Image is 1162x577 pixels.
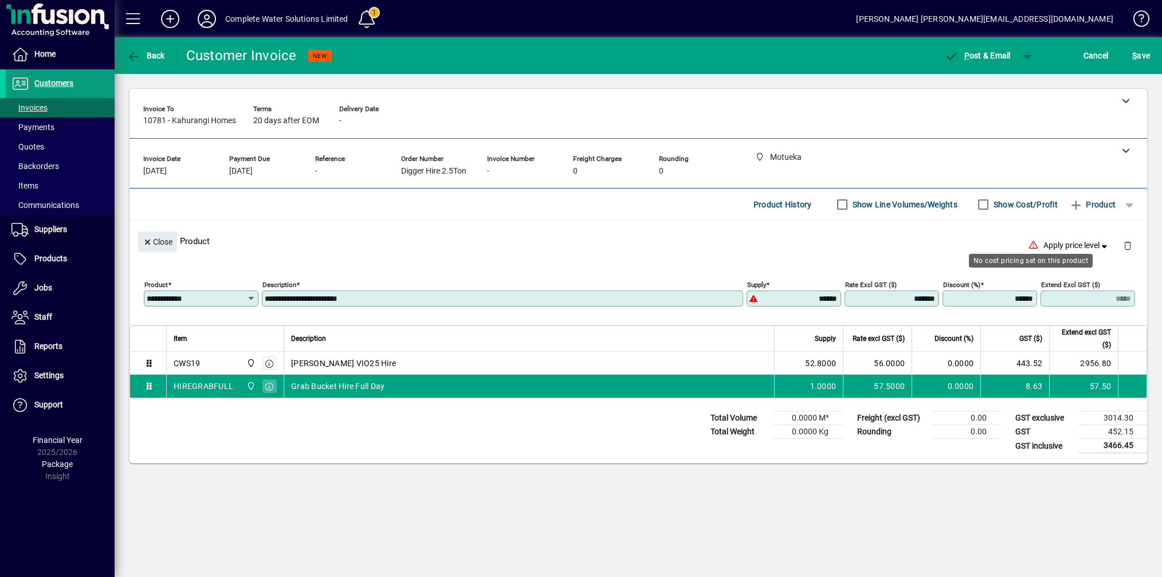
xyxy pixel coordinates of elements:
[6,245,115,273] a: Products
[11,181,38,190] span: Items
[6,303,115,332] a: Staff
[6,156,115,176] a: Backorders
[143,116,236,125] span: 10781 - Kahurangi Homes
[912,375,980,398] td: 0.0000
[6,215,115,244] a: Suppliers
[143,167,167,176] span: [DATE]
[229,167,253,176] span: [DATE]
[6,117,115,137] a: Payments
[152,9,189,29] button: Add
[6,98,115,117] a: Invoices
[34,225,67,234] span: Suppliers
[932,425,1000,439] td: 0.00
[291,332,326,345] span: Description
[34,254,67,263] span: Products
[1019,332,1042,345] span: GST ($)
[1132,46,1150,65] span: ave
[11,142,44,151] span: Quotes
[225,10,348,28] div: Complete Water Solutions Limited
[851,411,932,425] td: Freight (excl GST)
[135,236,180,246] app-page-header-button: Close
[1129,45,1153,66] button: Save
[932,411,1000,425] td: 0.00
[1010,439,1078,453] td: GST inclusive
[774,411,842,425] td: 0.0000 M³
[138,231,177,252] button: Close
[659,167,664,176] span: 0
[6,40,115,69] a: Home
[1078,439,1147,453] td: 3466.45
[6,137,115,156] a: Quotes
[6,195,115,215] a: Communications
[912,352,980,375] td: 0.0000
[845,281,897,289] mat-label: Rate excl GST ($)
[313,52,327,60] span: NEW
[747,281,766,289] mat-label: Supply
[980,352,1049,375] td: 443.52
[186,46,297,65] div: Customer Invoice
[1039,235,1114,256] button: Apply price level
[1114,240,1141,250] app-page-header-button: Delete
[244,380,257,392] span: Motueka
[1010,425,1078,439] td: GST
[11,103,48,112] span: Invoices
[944,51,1011,60] span: ost & Email
[6,332,115,361] a: Reports
[1049,352,1118,375] td: 2956.80
[969,254,1093,268] div: No cost pricing set on this product
[573,167,578,176] span: 0
[815,332,836,345] span: Supply
[6,274,115,303] a: Jobs
[253,116,319,125] span: 20 days after EOM
[34,371,64,380] span: Settings
[262,281,296,289] mat-label: Description
[851,425,932,439] td: Rounding
[805,358,836,369] span: 52.8000
[749,194,816,215] button: Product History
[34,78,73,88] span: Customers
[11,123,54,132] span: Payments
[1057,326,1111,351] span: Extend excl GST ($)
[774,425,842,439] td: 0.0000 Kg
[1069,195,1116,214] span: Product
[174,332,187,345] span: Item
[1081,45,1112,66] button: Cancel
[943,281,980,289] mat-label: Discount (%)
[291,358,396,369] span: [PERSON_NAME] VIO25 Hire
[11,162,59,171] span: Backorders
[244,357,257,370] span: Motueka
[34,400,63,409] span: Support
[705,411,774,425] td: Total Volume
[1132,51,1137,60] span: S
[189,9,225,29] button: Profile
[1010,411,1078,425] td: GST exclusive
[144,281,168,289] mat-label: Product
[34,49,56,58] span: Home
[1041,281,1100,289] mat-label: Extend excl GST ($)
[850,199,957,210] label: Show Line Volumes/Weights
[127,51,165,60] span: Back
[315,167,317,176] span: -
[174,380,233,392] div: HIREGRABFULL
[115,45,178,66] app-page-header-button: Back
[11,201,79,210] span: Communications
[129,220,1147,262] div: Product
[853,332,905,345] span: Rate excl GST ($)
[980,375,1049,398] td: 8.63
[1043,240,1110,252] span: Apply price level
[753,195,812,214] span: Product History
[174,358,200,369] div: CWS19
[34,342,62,351] span: Reports
[401,167,466,176] span: Digger Hire 2.5Ton
[810,380,837,392] span: 1.0000
[6,362,115,390] a: Settings
[1125,2,1148,40] a: Knowledge Base
[291,380,384,392] span: Grab Bucket Hire Full Day
[124,45,168,66] button: Back
[42,460,73,469] span: Package
[34,312,52,321] span: Staff
[143,233,172,252] span: Close
[6,391,115,419] a: Support
[6,176,115,195] a: Items
[964,51,969,60] span: P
